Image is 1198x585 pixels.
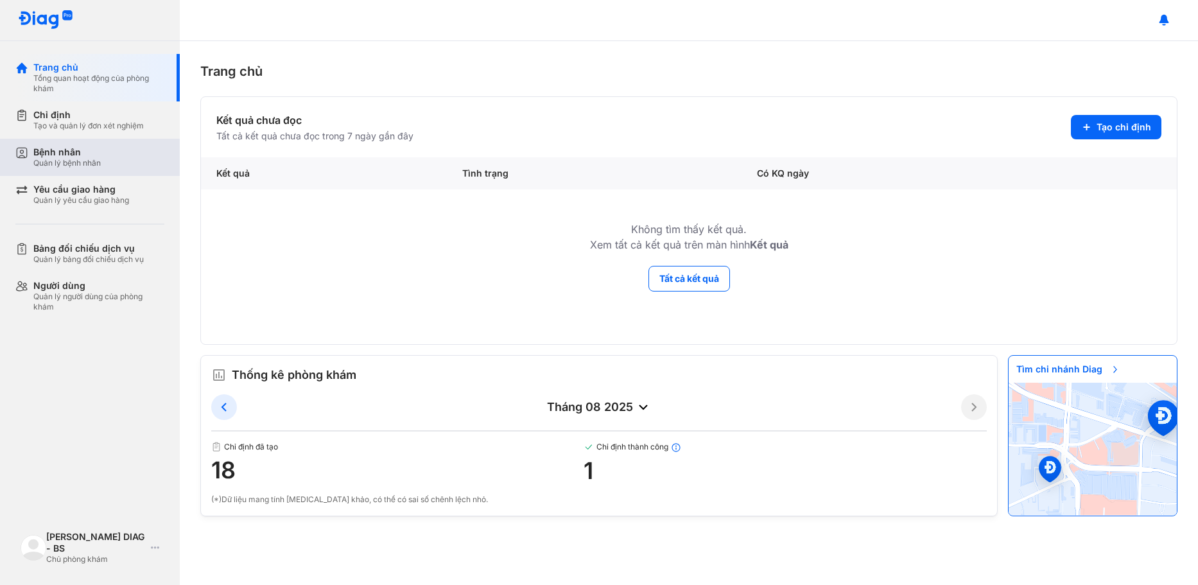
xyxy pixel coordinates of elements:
img: document.50c4cfd0.svg [211,442,221,452]
img: logo [18,10,73,30]
img: info.7e716105.svg [671,442,681,453]
div: Quản lý bảng đối chiếu dịch vụ [33,254,144,265]
div: Tình trạng [447,157,742,189]
div: Bảng đối chiếu dịch vụ [33,243,144,254]
div: Quản lý yêu cầu giao hàng [33,195,129,205]
div: Yêu cầu giao hàng [33,184,129,195]
div: Quản lý người dùng của phòng khám [33,292,164,312]
div: Trang chủ [200,62,1177,81]
div: (*)Dữ liệu mang tính [MEDICAL_DATA] khảo, có thể có sai số chênh lệch nhỏ. [211,494,987,505]
b: Kết quả [750,238,788,251]
div: Trang chủ [33,62,164,73]
div: Tạo và quản lý đơn xét nghiệm [33,121,144,131]
div: [PERSON_NAME] DIAG - BS [46,531,146,554]
button: Tất cả kết quả [648,266,730,292]
div: Chỉ định [33,109,144,121]
img: logo [21,535,46,561]
div: Chủ phòng khám [46,554,146,564]
span: 1 [584,458,987,484]
button: Tạo chỉ định [1071,115,1161,139]
div: Người dùng [33,280,164,292]
span: Tìm chi nhánh Diag [1009,356,1128,383]
span: Chỉ định thành công [584,442,987,453]
div: tháng 08 2025 [237,399,961,415]
span: Thống kê phòng khám [232,366,356,384]
div: Có KQ ngày [742,157,1059,189]
div: Bệnh nhân [33,146,101,158]
div: Quản lý bệnh nhân [33,158,101,168]
span: Chỉ định đã tạo [211,442,584,452]
div: Kết quả chưa đọc [216,112,413,128]
div: Tất cả kết quả chưa đọc trong 7 ngày gần đây [216,130,413,142]
img: order.5a6da16c.svg [211,367,227,383]
div: Kết quả [201,157,447,189]
span: 18 [211,457,584,483]
span: Tạo chỉ định [1097,121,1151,133]
img: checked-green.01cc79e0.svg [584,442,594,453]
td: Không tìm thấy kết quả. Xem tất cả kết quả trên màn hình [201,189,1177,265]
div: Tổng quan hoạt động của phòng khám [33,73,164,94]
